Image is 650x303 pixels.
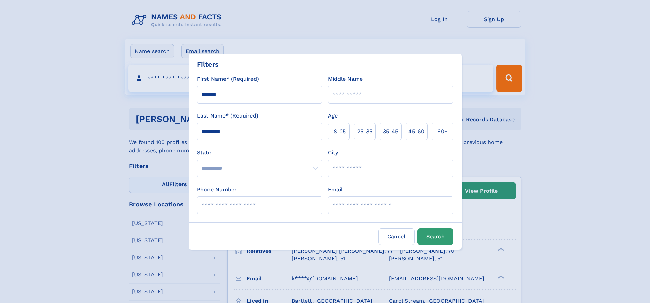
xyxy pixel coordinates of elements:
label: Cancel [378,228,415,245]
label: City [328,149,338,157]
label: Email [328,185,343,194]
span: 45‑60 [408,127,424,136]
label: State [197,149,322,157]
span: 60+ [437,127,448,136]
label: Last Name* (Required) [197,112,258,120]
div: Filters [197,59,219,69]
span: 18‑25 [332,127,346,136]
label: First Name* (Required) [197,75,259,83]
label: Phone Number [197,185,237,194]
span: 25‑35 [357,127,372,136]
label: Middle Name [328,75,363,83]
button: Search [417,228,453,245]
span: 35‑45 [383,127,398,136]
label: Age [328,112,338,120]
